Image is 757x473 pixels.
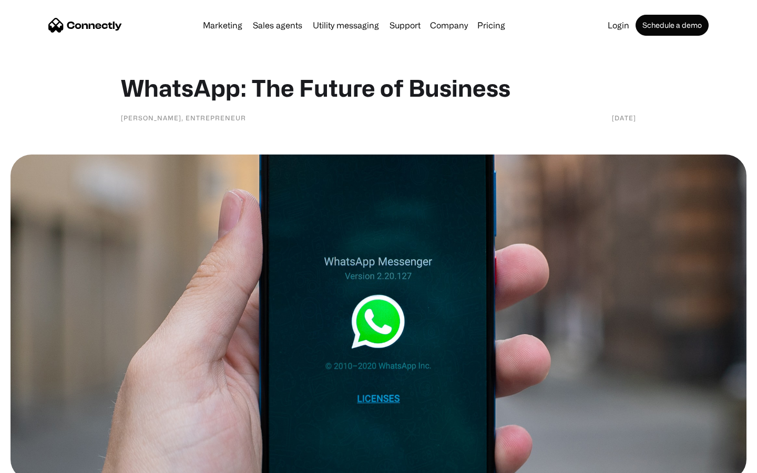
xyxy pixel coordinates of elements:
a: Sales agents [249,21,306,29]
aside: Language selected: English [11,455,63,469]
a: Schedule a demo [636,15,709,36]
a: Marketing [199,21,247,29]
div: Company [430,18,468,33]
a: Utility messaging [309,21,383,29]
ul: Language list [21,455,63,469]
div: [PERSON_NAME], Entrepreneur [121,112,246,123]
div: [DATE] [612,112,636,123]
h1: WhatsApp: The Future of Business [121,74,636,102]
a: Support [385,21,425,29]
a: Pricing [473,21,509,29]
a: Login [603,21,633,29]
